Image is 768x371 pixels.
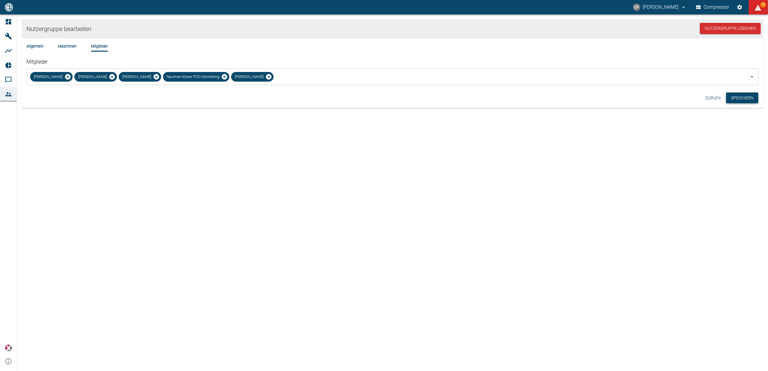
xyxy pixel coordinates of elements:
img: logo [4,3,14,11]
div: eric.winkert@ariane.group [30,72,73,82]
img: Xplore Logo [5,344,12,352]
div: fcc-monitoring@neuman-esser.com [163,72,229,82]
label: Mitglieder [27,58,575,66]
span: 73 [760,2,766,8]
div: christoph.palm@neuman-esser.com [74,72,117,82]
div: luca.corigliano@neuman-esser.com [231,72,274,82]
button: Nutzergruppe löschen [700,23,761,34]
span: Neuman-Esser FCC-Monitoring [163,73,223,80]
button: christoph.palm@neuman-esser.com [632,2,687,13]
button: Öffnen [748,73,756,81]
span: [PERSON_NAME] [74,73,111,80]
div: CP [633,4,640,11]
button: Zurück [703,92,724,104]
button: Speichern [726,92,758,104]
span: [PERSON_NAME] [119,73,155,80]
div: thomas.gregoir@neuman-esser.com [119,72,161,82]
span: [PERSON_NAME] [231,73,267,80]
span: Nutzergruppe bearbeiten [27,24,700,34]
span: [PERSON_NAME] [30,73,66,80]
button: Compressor [695,2,731,13]
li: Maschinen [58,43,77,49]
li: Allgemein [27,43,43,49]
button: Einstellungen [734,2,745,13]
li: Mitglieder [91,43,108,49]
